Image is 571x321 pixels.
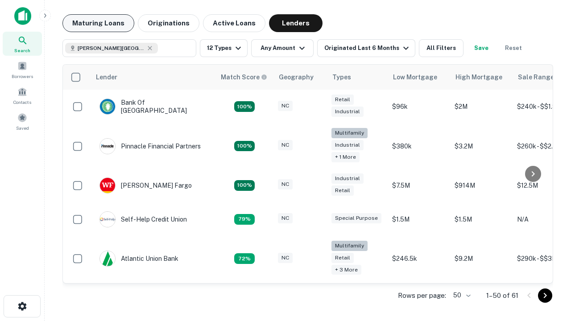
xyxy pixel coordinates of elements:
[331,265,361,275] div: + 3 more
[14,47,30,54] span: Search
[398,290,446,301] p: Rows per page:
[269,14,323,32] button: Lenders
[317,39,415,57] button: Originated Last 6 Months
[450,281,513,315] td: $3.3M
[278,179,293,189] div: NC
[388,123,450,169] td: $380k
[388,65,450,90] th: Low Mortgage
[455,72,502,82] div: High Mortgage
[450,289,472,302] div: 50
[215,65,273,90] th: Capitalize uses an advanced AI algorithm to match your search with the best lender. The match sco...
[96,72,117,82] div: Lender
[91,65,215,90] th: Lender
[100,212,115,227] img: picture
[331,107,364,117] div: Industrial
[99,177,192,193] div: [PERSON_NAME] Fargo
[234,141,255,152] div: Matching Properties: 25, hasApolloMatch: undefined
[3,58,42,82] a: Borrowers
[14,7,31,25] img: capitalize-icon.png
[251,39,314,57] button: Any Amount
[278,140,293,150] div: NC
[3,83,42,107] a: Contacts
[234,253,255,264] div: Matching Properties: 10, hasApolloMatch: undefined
[327,65,388,90] th: Types
[331,213,381,223] div: Special Purpose
[388,281,450,315] td: $200k
[324,43,411,53] div: Originated Last 6 Months
[388,90,450,123] td: $96k
[62,14,134,32] button: Maturing Loans
[388,236,450,281] td: $246.5k
[538,288,552,303] button: Go to next page
[99,138,201,154] div: Pinnacle Financial Partners
[526,250,571,292] iframe: Chat Widget
[331,253,354,263] div: Retail
[331,185,354,196] div: Retail
[419,39,463,57] button: All Filters
[100,178,115,193] img: picture
[278,213,293,223] div: NC
[3,32,42,56] a: Search
[278,101,293,111] div: NC
[388,202,450,236] td: $1.5M
[78,44,145,52] span: [PERSON_NAME][GEOGRAPHIC_DATA], [GEOGRAPHIC_DATA]
[518,72,554,82] div: Sale Range
[100,139,115,154] img: picture
[331,140,364,150] div: Industrial
[234,101,255,112] div: Matching Properties: 14, hasApolloMatch: undefined
[388,169,450,202] td: $7.5M
[13,99,31,106] span: Contacts
[331,241,368,251] div: Multifamily
[279,72,314,82] div: Geography
[393,72,437,82] div: Low Mortgage
[450,90,513,123] td: $2M
[12,73,33,80] span: Borrowers
[99,211,187,227] div: Self-help Credit Union
[332,72,351,82] div: Types
[450,202,513,236] td: $1.5M
[331,152,360,162] div: + 1 more
[450,123,513,169] td: $3.2M
[234,214,255,225] div: Matching Properties: 11, hasApolloMatch: undefined
[331,95,354,105] div: Retail
[221,72,267,82] div: Capitalize uses an advanced AI algorithm to match your search with the best lender. The match sco...
[450,236,513,281] td: $9.2M
[203,14,265,32] button: Active Loans
[467,39,496,57] button: Save your search to get updates of matches that match your search criteria.
[100,251,115,266] img: picture
[99,99,207,115] div: Bank Of [GEOGRAPHIC_DATA]
[99,251,178,267] div: Atlantic Union Bank
[138,14,199,32] button: Originations
[331,128,368,138] div: Multifamily
[273,65,327,90] th: Geography
[16,124,29,132] span: Saved
[234,180,255,191] div: Matching Properties: 15, hasApolloMatch: undefined
[278,253,293,263] div: NC
[3,109,42,133] a: Saved
[499,39,528,57] button: Reset
[221,72,265,82] h6: Match Score
[100,99,115,114] img: picture
[331,173,364,184] div: Industrial
[450,169,513,202] td: $914M
[486,290,518,301] p: 1–50 of 61
[200,39,248,57] button: 12 Types
[450,65,513,90] th: High Mortgage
